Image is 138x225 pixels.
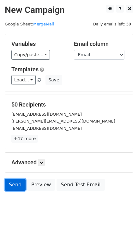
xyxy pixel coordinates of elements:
[11,119,115,123] small: [PERSON_NAME][EMAIL_ADDRESS][DOMAIN_NAME]
[11,112,82,117] small: [EMAIL_ADDRESS][DOMAIN_NAME]
[106,195,138,225] iframe: Chat Widget
[5,22,54,26] small: Google Sheet:
[11,135,38,143] a: +47 more
[11,66,39,73] a: Templates
[5,5,133,15] h2: New Campaign
[74,41,127,47] h5: Email column
[27,179,55,191] a: Preview
[57,179,105,191] a: Send Test Email
[33,22,54,26] a: MergeMail
[11,159,127,166] h5: Advanced
[11,75,36,85] a: Load...
[45,75,62,85] button: Save
[11,50,50,60] a: Copy/paste...
[5,179,26,191] a: Send
[11,101,127,108] h5: 50 Recipients
[91,21,133,28] span: Daily emails left: 50
[91,22,133,26] a: Daily emails left: 50
[11,41,64,47] h5: Variables
[11,126,82,131] small: [EMAIL_ADDRESS][DOMAIN_NAME]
